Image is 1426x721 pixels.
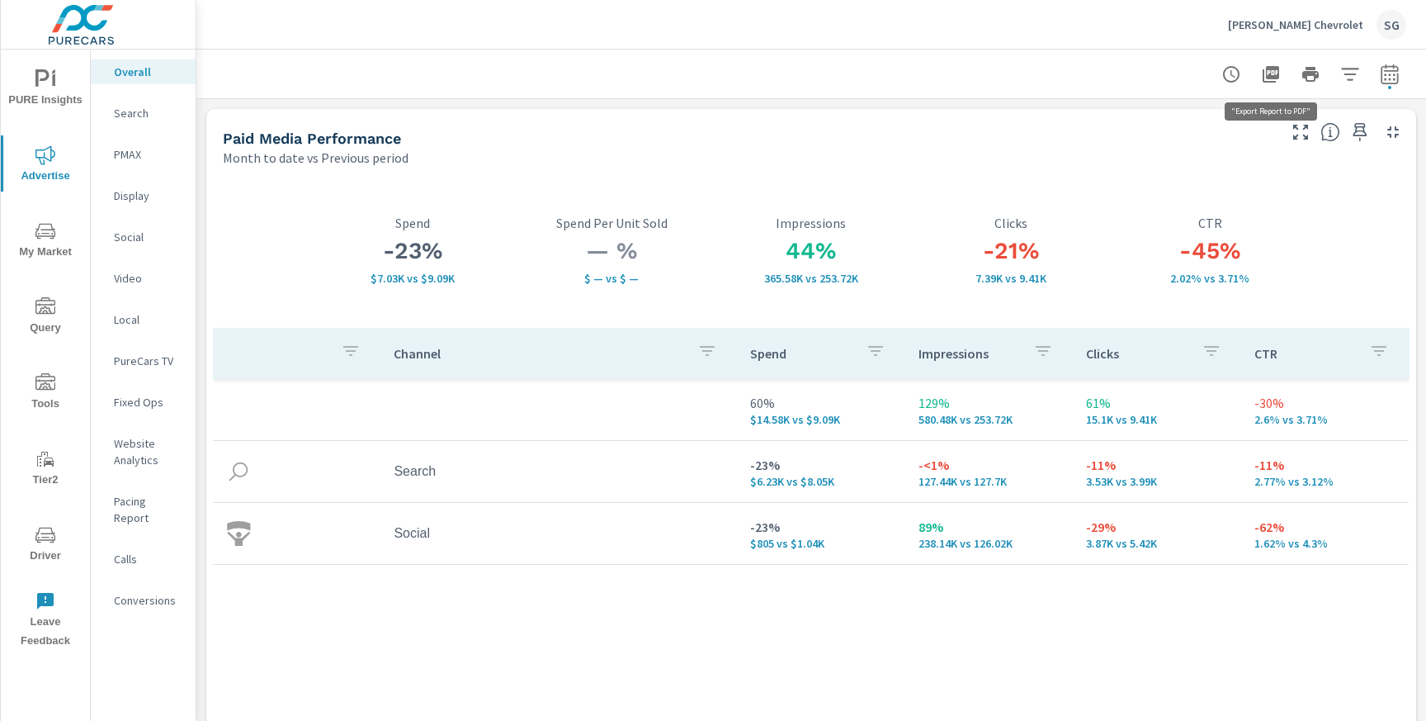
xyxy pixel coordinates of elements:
div: Pacing Report [91,489,196,530]
div: SG [1376,10,1406,40]
p: 15,101 vs 9,407 [1086,413,1227,426]
button: Select Date Range [1373,58,1406,91]
h3: — % [512,237,712,265]
p: PureCars TV [114,353,182,369]
p: 61% [1086,393,1227,413]
p: 1.62% vs 4.3% [1254,537,1395,550]
div: Social [91,225,196,249]
p: Clicks [1086,345,1188,362]
div: Website Analytics [91,431,196,472]
span: Leave Feedback [6,591,85,651]
p: $14,578 vs $9,090 [750,413,891,426]
p: Impressions [711,216,911,230]
p: 580,479 vs 253,719 [918,413,1060,426]
span: Query [6,297,85,338]
p: -29% [1086,517,1227,537]
div: Video [91,266,196,291]
span: Understand performance metrics over the selected time range. [1320,122,1340,142]
p: Website Analytics [114,435,182,468]
p: -11% [1086,455,1227,475]
p: -11% [1254,455,1395,475]
p: 365,575 vs 253,719 [711,272,911,285]
h3: 44% [711,237,911,265]
span: Advertise [6,145,85,186]
td: Search [380,451,737,492]
p: $805 vs $1,039 [750,537,891,550]
p: Local [114,311,182,328]
p: 2.02% vs 3.71% [1111,272,1310,285]
span: Tier2 [6,449,85,490]
p: 238,140 vs 126,016 [918,537,1060,550]
p: PMAX [114,146,182,163]
h5: Paid Media Performance [223,130,401,147]
span: PURE Insights [6,69,85,110]
p: -<1% [918,455,1060,475]
p: -62% [1254,517,1395,537]
div: Overall [91,59,196,84]
p: Search [114,105,182,121]
p: Pacing Report [114,493,182,526]
p: 60% [750,393,891,413]
span: Save this to your personalized report [1347,119,1373,145]
button: Print Report [1294,58,1327,91]
p: Overall [114,64,182,80]
p: Display [114,187,182,204]
p: Clicks [911,216,1111,230]
h3: -23% [313,237,512,265]
p: Channel [394,345,684,362]
p: 3,528 vs 3,985 [1086,475,1227,488]
p: Spend [313,216,512,230]
p: 2.77% vs 3.12% [1254,475,1395,488]
div: Fixed Ops [91,390,196,415]
p: 2.6% vs 3.71% [1254,413,1395,426]
p: -30% [1254,393,1395,413]
p: Calls [114,551,182,567]
p: Impressions [918,345,1020,362]
span: Tools [6,373,85,414]
p: Month to date vs Previous period [223,148,408,168]
p: $ — vs $ — [512,272,712,285]
p: CTR [1254,345,1356,362]
div: Conversions [91,588,196,613]
p: 129% [918,393,1060,413]
div: Display [91,183,196,208]
span: My Market [6,221,85,262]
p: 89% [918,517,1060,537]
p: Spend Per Unit Sold [512,216,712,230]
button: Minimize Widget [1380,119,1406,145]
p: Fixed Ops [114,394,182,410]
span: Driver [6,525,85,566]
p: 7,393 vs 9,407 [911,272,1111,285]
img: icon-search.svg [226,459,251,484]
img: icon-social.svg [226,521,251,546]
p: -23% [750,517,891,537]
div: PureCars TV [91,349,196,373]
div: Local [91,307,196,332]
p: 3,865 vs 5,422 [1086,537,1227,550]
p: [PERSON_NAME] Chevrolet [1228,17,1363,32]
p: $6,230 vs $8,051 [750,475,891,488]
div: nav menu [1,50,90,657]
div: PMAX [91,142,196,167]
p: 127,435 vs 127,703 [918,475,1060,488]
h3: -45% [1111,237,1310,265]
h3: -21% [911,237,1111,265]
p: $7,035 vs $9,090 [313,272,512,285]
div: Calls [91,547,196,572]
p: Social [114,229,182,245]
p: CTR [1111,216,1310,230]
p: Video [114,270,182,287]
button: Apply Filters [1334,58,1367,91]
td: Social [380,513,737,554]
p: Conversions [114,592,182,609]
p: -23% [750,455,891,475]
p: Spend [750,345,852,362]
div: Search [91,101,196,126]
